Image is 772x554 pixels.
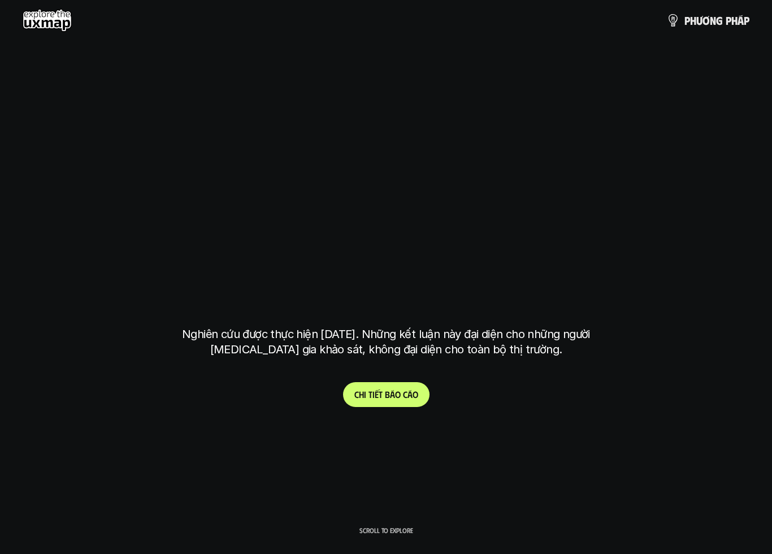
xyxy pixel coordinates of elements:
a: phươngpháp [666,9,749,32]
span: g [716,14,723,27]
span: t [379,389,383,400]
span: p [744,14,749,27]
span: p [726,14,731,27]
span: ế [375,389,379,400]
span: o [395,389,401,400]
span: b [385,389,390,400]
span: á [407,389,413,400]
span: C [354,389,359,400]
p: Nghiên cứu được thực hiện [DATE]. Những kết luận này đại diện cho những người [MEDICAL_DATA] gia ... [174,327,598,357]
span: i [364,389,366,400]
span: ơ [702,14,710,27]
span: h [690,14,696,27]
a: Chitiếtbáocáo [343,382,430,407]
span: o [413,389,418,400]
span: h [359,389,364,400]
span: t [368,389,372,400]
p: Scroll to explore [359,526,413,534]
span: p [684,14,690,27]
span: c [403,389,407,400]
h6: Kết quả nghiên cứu [347,137,433,150]
h1: phạm vi công việc của [180,165,592,213]
h1: tại [GEOGRAPHIC_DATA] [185,254,588,302]
span: á [738,14,744,27]
span: h [731,14,738,27]
span: i [372,389,375,400]
span: n [710,14,716,27]
span: á [390,389,395,400]
span: ư [696,14,702,27]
